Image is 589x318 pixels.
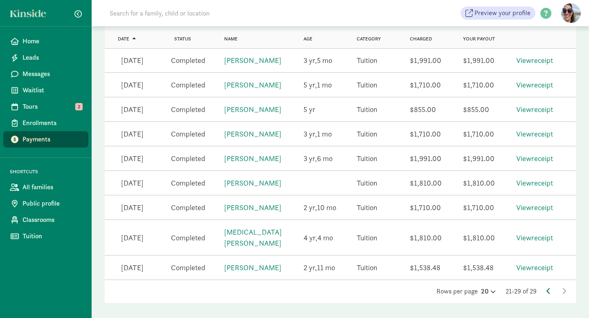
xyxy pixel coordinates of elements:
[22,53,82,63] span: Leads
[461,7,535,20] a: Preview your profile
[463,55,495,66] div: $1,991.00
[357,232,377,243] div: Tuition
[22,231,82,241] span: Tuition
[22,69,82,79] span: Messages
[118,36,129,42] span: Date
[224,203,281,212] a: [PERSON_NAME]
[317,129,332,139] span: 1
[463,153,495,164] div: $1,991.00
[357,104,377,115] div: Tuition
[463,128,494,139] div: $1,710.00
[121,262,144,273] div: [DATE]
[357,128,377,139] div: Tuition
[463,232,495,243] div: $1,810.00
[121,79,144,90] div: [DATE]
[303,233,317,242] span: 4
[516,203,553,212] a: Viewreceipt
[22,118,82,128] span: Enrollments
[317,56,332,65] span: 5
[463,36,495,42] a: Your payout
[121,128,144,139] div: [DATE]
[224,178,281,188] a: [PERSON_NAME]
[410,55,441,66] div: $1,991.00
[22,36,82,46] span: Home
[317,203,336,212] span: 10
[303,129,317,139] span: 3
[3,99,88,115] a: Tours 2
[357,79,377,90] div: Tuition
[357,177,377,188] div: Tuition
[303,36,312,42] a: Age
[410,79,441,90] div: $1,710.00
[548,279,589,318] iframe: To enrich screen reader interactions, please activate Accessibility in Grammarly extension settings
[410,128,441,139] div: $1,710.00
[516,233,553,242] a: Viewreceipt
[22,102,82,112] span: Tours
[317,80,332,90] span: 1
[174,36,191,42] a: Status
[463,202,494,213] div: $1,710.00
[224,227,282,248] a: [MEDICAL_DATA][PERSON_NAME]
[3,82,88,99] a: Waitlist
[303,263,317,272] span: 2
[303,154,317,163] span: 3
[171,105,205,114] span: Completed
[357,36,381,42] a: Category
[410,262,441,273] div: $1,538.48
[121,232,144,243] div: [DATE]
[171,233,205,242] span: Completed
[171,263,205,272] span: Completed
[121,104,144,115] div: [DATE]
[410,177,442,188] div: $1,810.00
[3,131,88,148] a: Payments
[463,79,494,90] div: $1,710.00
[357,55,377,66] div: Tuition
[224,154,281,163] a: [PERSON_NAME]
[3,115,88,131] a: Enrollments
[303,105,315,114] span: 5
[516,80,553,90] a: Viewreceipt
[516,178,553,188] a: Viewreceipt
[516,105,553,114] a: Viewreceipt
[3,195,88,212] a: Public profile
[410,36,432,42] a: Charged
[463,262,494,273] div: $1,538.48
[516,263,553,272] a: Viewreceipt
[516,129,553,139] a: Viewreceipt
[224,129,281,139] a: [PERSON_NAME]
[171,80,205,90] span: Completed
[171,178,205,188] span: Completed
[171,203,205,212] span: Completed
[121,202,144,213] div: [DATE]
[224,56,281,65] a: [PERSON_NAME]
[224,36,238,42] a: Name
[3,179,88,195] a: All families
[410,202,441,213] div: $1,710.00
[224,263,281,272] a: [PERSON_NAME]
[22,199,82,208] span: Public profile
[121,177,144,188] div: [DATE]
[171,154,205,163] span: Completed
[516,154,553,163] a: Viewreceipt
[303,56,317,65] span: 3
[410,104,436,115] div: $855.00
[357,153,377,164] div: Tuition
[410,153,441,164] div: $1,991.00
[171,129,205,139] span: Completed
[75,103,83,110] span: 2
[22,134,82,144] span: Payments
[105,287,576,296] div: Rows per page 21-29 of 29
[3,49,88,66] a: Leads
[3,228,88,244] a: Tuition
[22,182,82,192] span: All families
[118,36,136,42] a: Date
[224,105,281,114] a: [PERSON_NAME]
[171,56,205,65] span: Completed
[3,33,88,49] a: Home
